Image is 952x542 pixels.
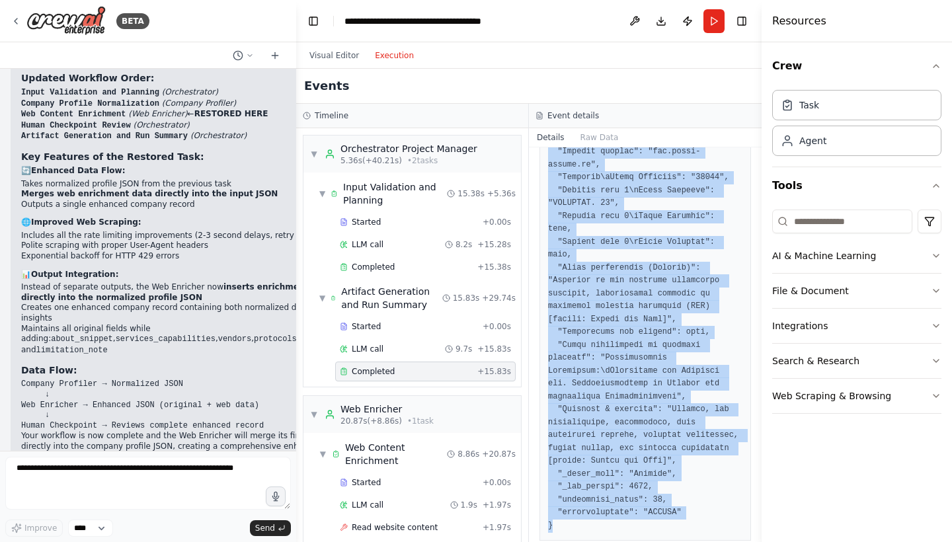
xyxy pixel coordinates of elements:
[573,128,627,147] button: Raw Data
[21,121,131,130] code: Human Checkpoint Review
[477,366,511,377] span: + 15.83s
[310,409,318,420] span: ▼
[266,486,286,506] button: Click to speak your automation idea
[51,334,113,344] code: about_snippet
[21,431,349,462] p: Your workflow is now complete and the Web Enricher will merge its findings directly into the comp...
[21,270,349,280] p: 📊
[367,48,422,63] button: Execution
[319,449,327,459] span: ▼
[352,321,381,332] span: Started
[487,188,516,199] span: + 5.36s
[343,180,447,207] div: Input Validation and Planning
[21,73,154,83] strong: Updated Workflow Order:
[116,13,149,29] div: BETA
[31,270,118,279] strong: Output Integration:
[21,251,349,262] li: Exponential backoff for HTTP 429 errors
[772,13,826,29] h4: Resources
[772,309,941,343] button: Integrations
[772,379,941,413] button: Web Scraping & Browsing
[345,441,447,467] div: Web Content Enrichment
[477,262,511,272] span: + 15.38s
[264,48,286,63] button: Start a new chat
[21,151,204,162] strong: Key Features of the Restored Task:
[483,217,511,227] span: + 0.00s
[407,155,438,166] span: • 2 task s
[21,99,159,108] code: Company Profile Normalization
[477,239,511,250] span: + 15.28s
[31,166,125,175] strong: Enhanced Data Flow:
[352,262,395,272] span: Completed
[772,239,941,273] button: AI & Machine Learning
[301,48,367,63] button: Visual Editor
[194,109,268,118] strong: RESTORED HERE
[5,520,63,537] button: Improve
[21,88,159,97] code: Input Validation and Planning
[477,344,511,354] span: + 15.83s
[21,379,264,430] code: Company Profiler → Normalized JSON ↓ Web Enricher → Enhanced JSON (original + web data) ↓ Human C...
[799,134,826,147] div: Agent
[772,274,941,308] button: File & Document
[482,449,516,459] span: + 20.87s
[352,522,438,533] span: Read website content
[547,110,599,121] h3: Event details
[21,189,278,198] strong: Merges web enrichment data directly into the input JSON
[218,334,251,344] code: vendors
[344,15,493,28] nav: breadcrumb
[483,522,511,533] span: + 1.97s
[457,449,479,459] span: 8.86s
[310,149,318,159] span: ▼
[352,366,395,377] span: Completed
[772,167,941,204] button: Tools
[133,120,189,130] em: (Orchestrator)
[453,293,480,303] span: 15.83s
[340,403,434,416] div: Web Enricher
[352,477,381,488] span: Started
[21,179,349,190] li: Takes normalized profile JSON from the previous task
[340,155,402,166] span: 5.36s (+40.21s)
[456,344,472,354] span: 9.7s
[772,344,941,378] button: Search & Research
[457,188,485,199] span: 15.38s
[304,77,349,95] h2: Events
[352,239,383,250] span: LLM call
[21,109,349,120] li: ←
[733,12,751,30] button: Hide right sidebar
[352,500,383,510] span: LLM call
[21,217,349,228] p: 🌐
[772,204,941,424] div: Tools
[352,217,381,227] span: Started
[461,500,477,510] span: 1.9s
[483,321,511,332] span: + 0.00s
[21,365,77,375] strong: Data Flow:
[319,293,325,303] span: ▼
[250,520,291,536] button: Send
[340,416,402,426] span: 20.87s (+8.86s)
[799,98,819,112] div: Task
[21,132,188,141] code: Artifact Generation and Run Summary
[162,98,237,108] em: (Company Profiler)
[36,346,108,355] code: limitation_note
[315,110,348,121] h3: Timeline
[21,324,349,356] li: Maintains all original fields while adding: , , , , , and
[21,241,349,251] li: Polite scraping with proper User-Agent headers
[340,142,477,155] div: Orchestrator Project Manager
[483,500,511,510] span: + 1.97s
[529,128,573,147] button: Details
[456,239,472,250] span: 8.2s
[21,282,349,303] li: Instead of separate outputs, the Web Enricher now
[162,87,218,97] em: (Orchestrator)
[483,477,511,488] span: + 0.00s
[255,523,275,533] span: Send
[21,110,126,119] code: Web Content Enrichment
[227,48,259,63] button: Switch to previous chat
[772,48,941,85] button: Crew
[21,303,349,323] li: Creates one enhanced company record containing both normalized data AND web insights
[128,109,187,118] em: (Web Enricher)
[21,231,349,241] li: Includes all the rate limiting improvements (2-3 second delays, retry logic)
[21,282,331,302] strong: inserts enrichment data directly into the normalized profile JSON
[319,188,325,199] span: ▼
[21,166,349,176] p: 🔄
[24,523,57,533] span: Improve
[304,12,323,30] button: Hide left sidebar
[341,285,442,311] div: Artifact Generation and Run Summary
